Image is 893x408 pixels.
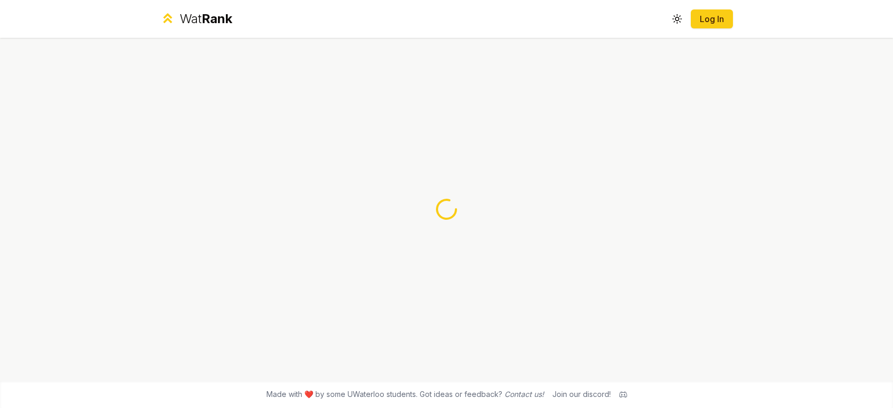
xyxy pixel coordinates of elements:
[504,390,544,399] a: Contact us!
[160,11,232,27] a: WatRank
[266,389,544,400] span: Made with ❤️ by some UWaterloo students. Got ideas or feedback?
[699,13,725,25] a: Log In
[202,11,232,26] span: Rank
[552,389,611,400] div: Join our discord!
[691,9,733,28] button: Log In
[180,11,232,27] div: Wat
